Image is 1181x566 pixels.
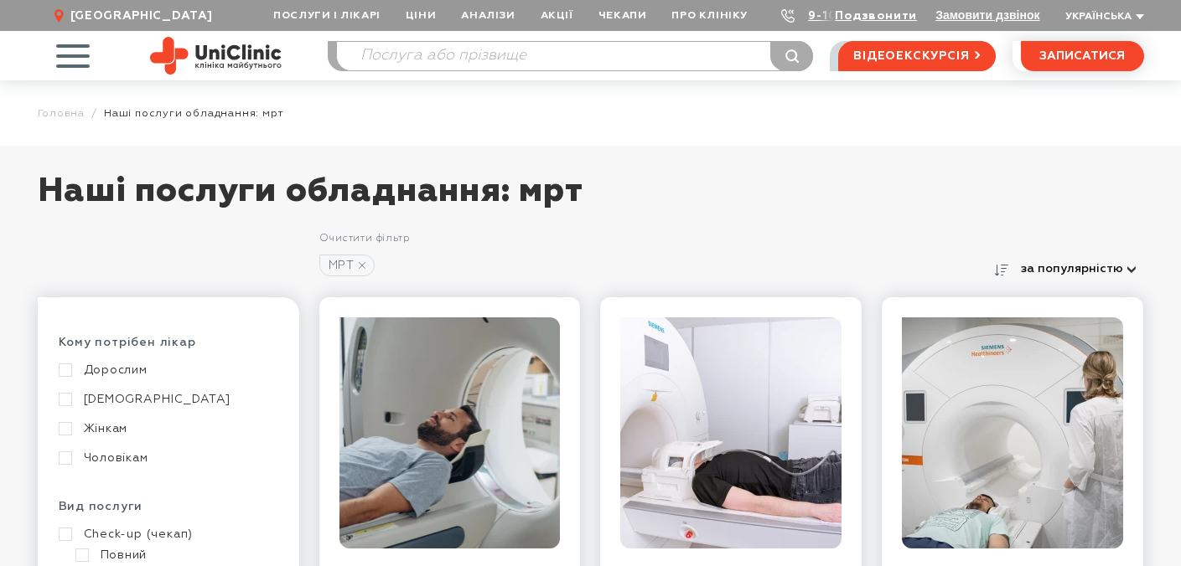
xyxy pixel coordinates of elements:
[339,317,561,548] img: МРТ хребта
[1065,12,1132,22] span: Українська
[38,171,1144,229] h1: Наші послуги обладнання: мрт
[935,8,1039,22] button: Замовити дзвінок
[838,41,995,71] a: відеоекскурсія
[853,42,969,70] span: відеоекскурсія
[1039,50,1125,62] span: записатися
[104,107,282,120] span: Наші послуги обладнання: мрт
[835,10,917,22] a: Подзвонити
[75,548,274,563] a: Повний
[59,527,274,542] a: Check-up (чекап)
[1061,11,1144,23] button: Українська
[319,234,410,244] a: Очистити фільтр
[620,317,842,548] img: МРТ судин із 3D реконструкцією
[59,421,274,436] a: Жінкам
[902,317,1123,548] img: МРТ м'яких тканин з/без контраста
[59,450,274,466] a: Чоловікам
[319,255,375,276] a: МРТ
[1013,257,1144,280] button: за популярністю
[59,392,274,407] a: [DEMOGRAPHIC_DATA]
[1021,41,1144,71] button: записатися
[59,363,274,378] a: Дорослим
[59,335,278,363] div: Кому потрібен лікар
[337,42,813,70] input: Послуга або прізвище
[70,8,213,23] span: [GEOGRAPHIC_DATA]
[808,10,845,22] a: 9-103
[150,37,282,75] img: Uniclinic
[59,499,278,527] div: Вид послуги
[38,107,85,120] a: Головна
